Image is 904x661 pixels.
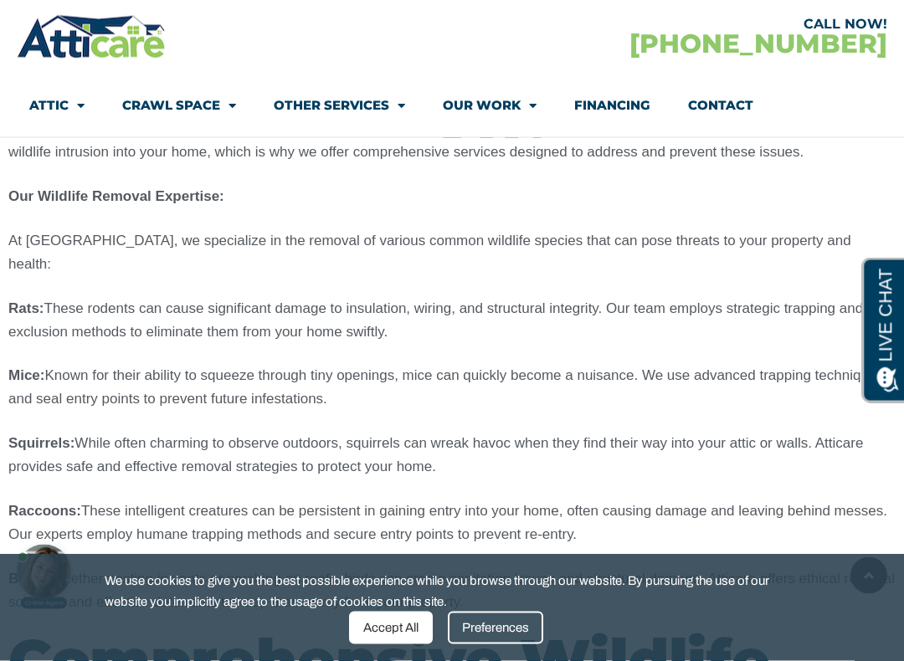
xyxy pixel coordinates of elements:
a: Financing [574,86,650,125]
div: CALL NOW! [452,18,887,31]
span: We use cookies to give you the best possible experience while you browse through our website. By ... [105,571,788,612]
span: Welcome to Atticare, your trusted partner in humane and effective wildlife removal. We understand... [8,121,885,161]
span: These intelligent creatures can be persistent in gaining entry into your home, often causing dama... [8,504,887,543]
div: Accept All [349,612,433,644]
b: Mice: [8,368,44,384]
a: Contact [688,86,753,125]
span: Known for their ability to squeeze through tiny openings, mice can quickly become a nuisance. We ... [8,368,884,407]
span: While often charming to observe outdoors, squirrels can wreak havoc when they find their way into... [8,436,863,475]
strong: Our Wildlife Removal Expertise: [8,189,224,205]
div: Preferences [448,612,543,644]
nav: Menu [29,86,875,125]
a: Our Work [443,86,537,125]
b: Raccoons: [8,504,81,520]
p: At [GEOGRAPHIC_DATA], we specialize in the removal of various common wildlife species that can po... [8,230,896,277]
span: These rodents can cause significant damage to insulation, wiring, and structural integrity. Our t... [8,301,863,341]
b: Rats: [8,301,44,317]
a: Other Services [274,86,405,125]
iframe: Chat Invitation [8,527,92,611]
a: Attic [29,86,85,125]
span: Opens a chat window [41,13,135,34]
a: Crawl Space [122,86,236,125]
b: Squirrels: [8,436,74,452]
